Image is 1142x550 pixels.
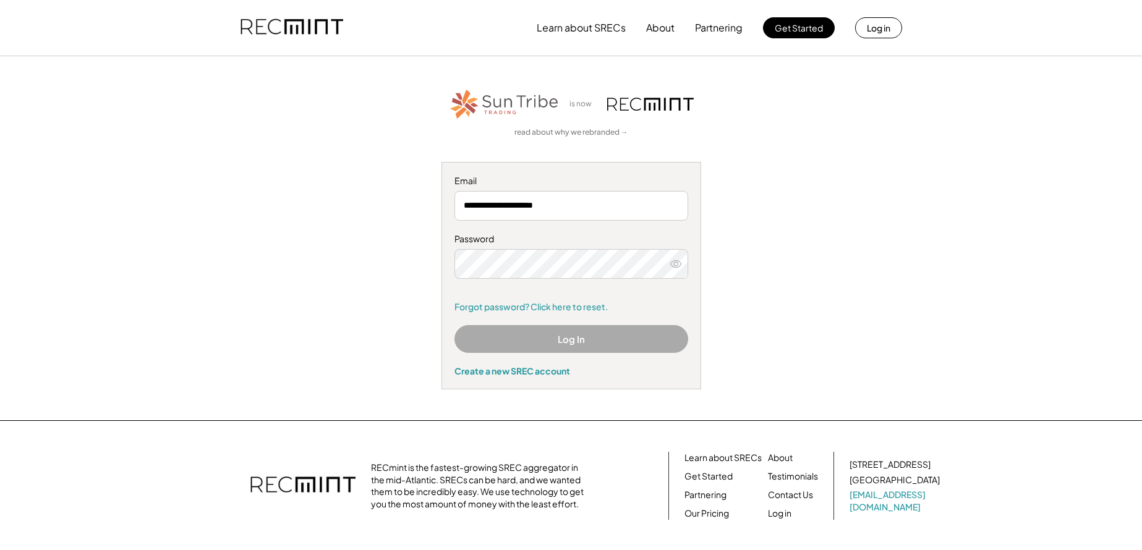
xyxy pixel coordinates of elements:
img: recmint-logotype%403x.png [607,98,694,111]
div: Password [454,233,688,245]
button: Partnering [695,15,743,40]
div: [STREET_ADDRESS] [850,459,931,471]
div: Create a new SREC account [454,365,688,376]
a: Forgot password? Click here to reset. [454,301,688,313]
a: Learn about SRECs [684,452,762,464]
button: Log in [855,17,902,38]
img: recmint-logotype%403x.png [250,464,356,507]
div: Email [454,175,688,187]
a: Partnering [684,489,727,501]
button: Log In [454,325,688,353]
a: Log in [768,507,791,520]
a: Get Started [684,470,733,483]
button: About [646,15,675,40]
div: is now [566,99,601,109]
button: Learn about SRECs [537,15,626,40]
a: About [768,452,793,464]
img: recmint-logotype%403x.png [241,7,343,49]
a: read about why we rebranded → [514,127,628,138]
a: Testimonials [768,470,818,483]
div: [GEOGRAPHIC_DATA] [850,474,940,486]
img: STT_Horizontal_Logo%2B-%2BColor.png [449,87,560,121]
button: Get Started [763,17,835,38]
a: Contact Us [768,489,813,501]
div: RECmint is the fastest-growing SREC aggregator in the mid-Atlantic. SRECs can be hard, and we wan... [371,462,590,510]
a: Our Pricing [684,507,729,520]
a: [EMAIL_ADDRESS][DOMAIN_NAME] [850,489,942,513]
